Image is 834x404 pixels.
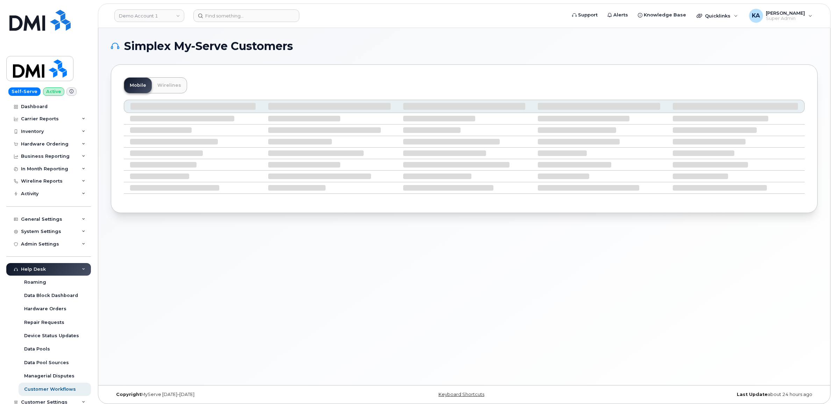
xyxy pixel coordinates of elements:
strong: Copyright [116,392,141,397]
strong: Last Update [737,392,768,397]
a: Wirelines [152,78,187,93]
a: Mobile [124,78,152,93]
div: MyServe [DATE]–[DATE] [111,392,347,397]
span: Simplex My-Serve Customers [124,41,293,51]
div: about 24 hours ago [582,392,818,397]
a: Keyboard Shortcuts [439,392,484,397]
